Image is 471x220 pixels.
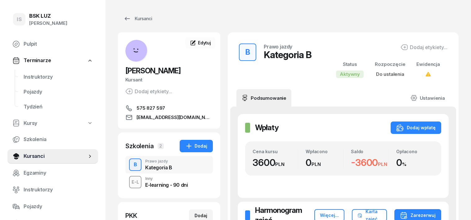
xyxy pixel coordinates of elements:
span: Instruktorzy [24,73,93,81]
a: Pojazdy [7,199,98,214]
a: Egzaminy [7,166,98,181]
div: Wpłacono [306,149,343,154]
div: Ewidencja [416,60,440,68]
div: BSK LUZ [29,13,67,19]
div: Dodaj [185,142,207,150]
a: Instruktorzy [7,182,98,197]
a: Tydzień [19,99,98,114]
div: Kategoria B [145,165,172,170]
div: 0 [306,157,343,168]
div: Prawo jazdy [145,159,172,163]
span: Terminarze [24,57,51,65]
button: B [239,44,256,61]
div: [PERSON_NAME] [29,19,67,27]
div: Kategoria B [264,49,312,60]
div: Prawo jazdy [264,44,292,49]
div: 0 [396,157,434,168]
span: Egzaminy [24,169,93,177]
div: PKK [125,211,137,220]
div: Kursanci [123,15,152,22]
div: Zarezerwuj [400,212,436,219]
div: Dodaj wpłatę [396,124,436,131]
span: [EMAIL_ADDRESS][DOMAIN_NAME] [137,114,213,121]
span: Kursanci [24,152,87,160]
div: B [243,46,253,58]
div: Opłacono [396,149,434,154]
div: Więcej... [320,212,339,219]
span: [PERSON_NAME] [125,66,181,75]
span: Pojazdy [24,203,93,211]
span: Edytuj [198,40,211,45]
div: Rozpoczęcie [375,60,405,68]
span: Tydzień [24,103,93,111]
div: Kursant [125,76,213,84]
button: Dodaj etykiety... [401,44,447,51]
span: 2 [158,143,164,149]
div: Status [336,60,364,68]
div: Dodaj [195,212,207,219]
span: Szkolenia [24,135,93,144]
small: PLN [312,161,321,167]
a: Kursanci [7,149,98,164]
small: PLN [378,161,387,167]
button: Dodaj [180,140,213,152]
button: B [129,158,141,171]
a: Ustawienia [406,89,450,107]
a: Podsumowanie [236,89,291,107]
a: Instruktorzy [19,70,98,85]
a: Kursanci [118,12,158,25]
div: 3600 [253,157,298,168]
button: E-L [129,176,141,188]
button: E-LInnyE-learning - 90 dni [125,173,213,191]
div: -3600 [351,157,388,168]
a: 575 827 597 [125,104,213,112]
a: Edytuj [186,37,215,48]
button: Dodaj etykiety... [125,88,172,95]
div: B [131,159,140,170]
div: E-L [129,178,141,186]
a: Szkolenia [7,132,98,147]
span: IS [17,17,22,22]
h2: Wpłaty [255,123,279,133]
div: Aktywny [336,71,364,78]
span: Pojazdy [24,88,93,96]
span: Instruktorzy [24,186,93,194]
small: PLN [275,161,285,167]
a: Kursy [7,116,98,131]
a: Terminarze [7,53,98,68]
div: Saldo [351,149,388,154]
div: Inny [145,177,188,181]
button: Dodaj wpłatę [391,121,441,134]
div: Szkolenia [125,142,154,150]
button: BPrawo jazdyKategoria B [125,156,213,173]
a: Pojazdy [19,85,98,99]
small: % [402,161,406,167]
span: Do ustalenia [376,71,404,77]
a: Pulpit [7,37,98,52]
span: 575 827 597 [137,104,165,112]
span: Pulpit [24,40,93,48]
div: E-learning - 90 dni [145,182,188,187]
span: Kursy [24,119,37,127]
div: Cena kursu [253,149,298,154]
a: [EMAIL_ADDRESS][DOMAIN_NAME] [125,114,213,121]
